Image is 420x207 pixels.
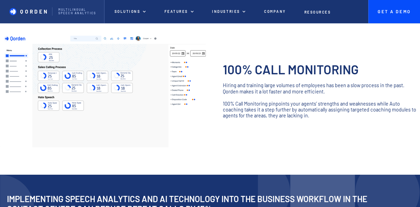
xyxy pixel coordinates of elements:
p: Multilingual Speech analytics [58,8,98,15]
p: Get A Demo [377,9,412,14]
p: Resources [304,10,331,14]
p: Solutions [115,9,141,14]
p: Industries [212,9,240,14]
p: Features [165,9,188,14]
p: Company [264,9,286,14]
p: QORDEN [20,9,49,15]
